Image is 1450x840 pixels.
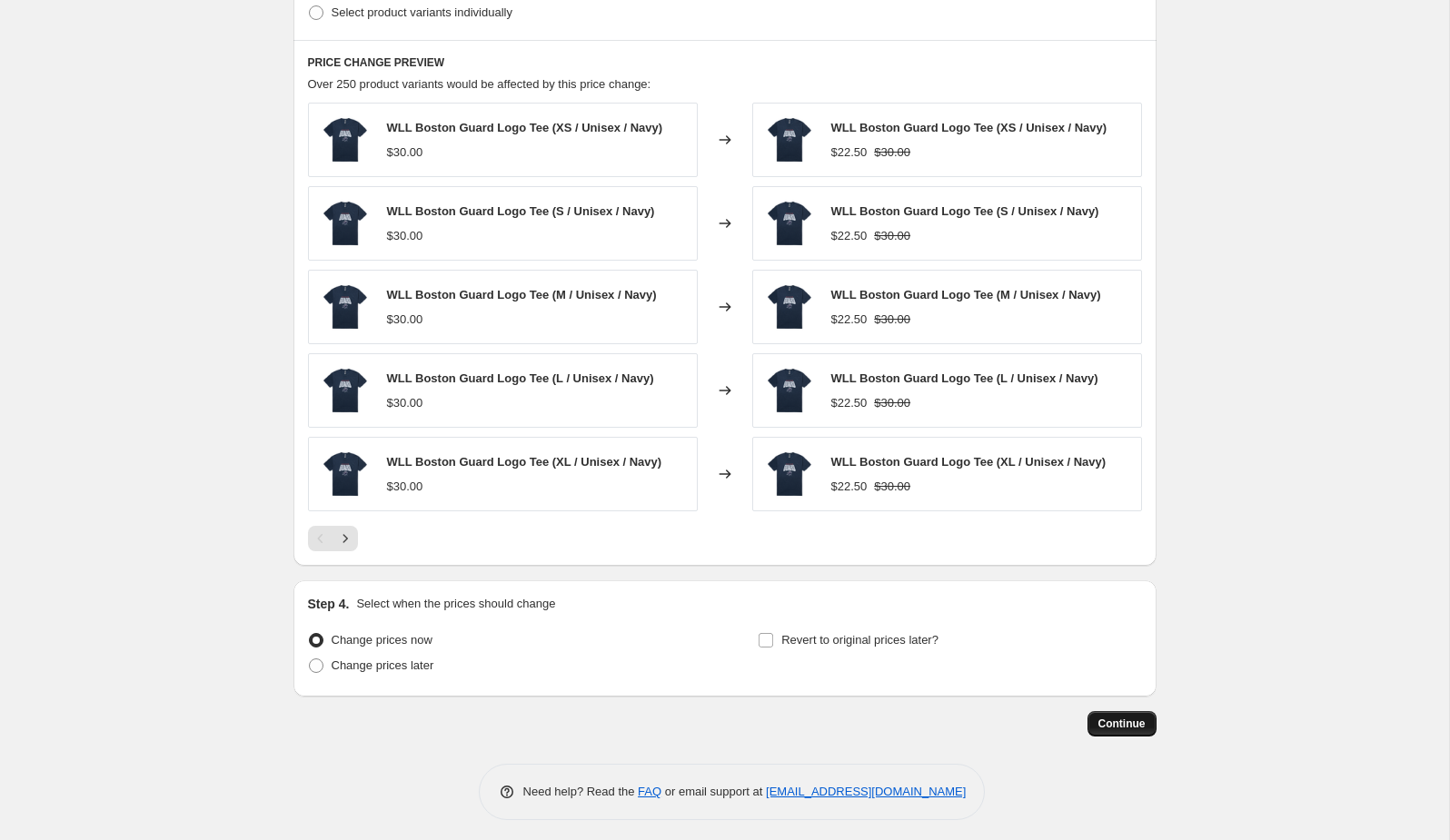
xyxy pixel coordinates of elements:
button: Next [333,526,358,551]
div: $22.50 [831,143,868,162]
span: WLL Boston Guard Logo Tee (L / Unisex / Navy) [831,371,1098,385]
span: Continue [1098,716,1146,731]
div: $30.00 [387,394,423,412]
span: WLL Boston Guard Logo Tee (S / Unisex / Navy) [387,204,655,218]
img: WLL-GUARD-LOGO-TEE-NVY-L_1_80x.png [318,363,372,418]
img: WLL-GUARD-LOGO-TEE-NVY-L_1_80x.png [318,113,372,167]
img: WLL-GUARD-LOGO-TEE-NVY-L_1_80x.png [762,363,817,418]
span: WLL Boston Guard Logo Tee (XL / Unisex / Navy) [387,455,662,469]
span: WLL Boston Guard Logo Tee (M / Unisex / Navy) [387,288,657,301]
strike: $30.00 [874,394,910,412]
span: Need help? Read the [523,785,639,798]
h2: Step 4. [308,595,350,613]
span: or email support at [661,785,766,798]
span: WLL Boston Guard Logo Tee (S / Unisex / Navy) [831,204,1099,218]
img: WLL-GUARD-LOGO-TEE-NVY-L_1_80x.png [762,280,817,334]
strike: $30.00 [874,227,910,245]
div: $30.00 [387,478,423,496]
strike: $30.00 [874,478,910,496]
p: Select when the prices should change [356,595,555,613]
img: WLL-GUARD-LOGO-TEE-NVY-L_1_80x.png [762,113,817,167]
a: FAQ [638,785,661,798]
span: Change prices later [332,658,434,672]
strike: $30.00 [874,143,910,162]
img: WLL-GUARD-LOGO-TEE-NVY-L_1_80x.png [762,196,817,251]
a: [EMAIL_ADDRESS][DOMAIN_NAME] [766,785,966,798]
strike: $30.00 [874,311,910,329]
span: Over 250 product variants would be affected by this price change: [308,77,651,91]
div: $22.50 [831,311,868,329]
span: WLL Boston Guard Logo Tee (XS / Unisex / Navy) [831,121,1107,134]
div: $22.50 [831,227,868,245]
h6: PRICE CHANGE PREVIEW [308,55,1142,70]
img: WLL-GUARD-LOGO-TEE-NVY-L_1_80x.png [762,447,817,501]
img: WLL-GUARD-LOGO-TEE-NVY-L_1_80x.png [318,196,372,251]
span: WLL Boston Guard Logo Tee (XL / Unisex / Navy) [831,455,1107,469]
button: Continue [1087,711,1157,736]
span: WLL Boston Guard Logo Tee (L / Unisex / Navy) [387,371,654,385]
span: Select product variants individually [332,5,512,19]
div: $30.00 [387,227,423,245]
div: $22.50 [831,394,868,412]
div: $30.00 [387,143,423,162]
span: WLL Boston Guard Logo Tee (M / Unisex / Navy) [831,288,1101,301]
img: WLL-GUARD-LOGO-TEE-NVY-L_1_80x.png [318,447,372,501]
div: $30.00 [387,311,423,329]
nav: Pagination [308,526,358,551]
div: $22.50 [831,478,868,496]
span: Change prices now [332,633,432,647]
span: Revert to original prices later? [781,633,939,647]
span: WLL Boston Guard Logo Tee (XS / Unisex / Navy) [387,121,663,134]
img: WLL-GUARD-LOGO-TEE-NVY-L_1_80x.png [318,280,372,334]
